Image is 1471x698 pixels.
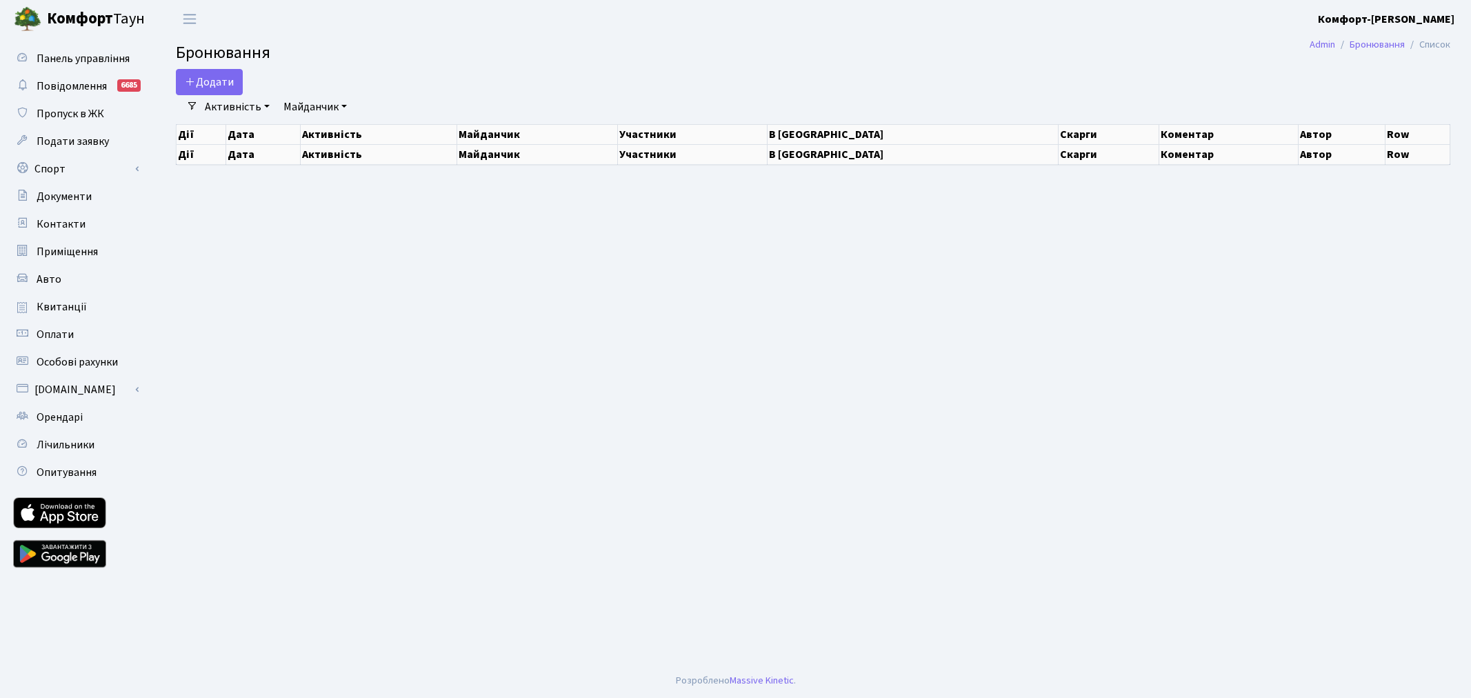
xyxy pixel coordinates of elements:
[1385,124,1450,144] th: Row
[37,465,97,480] span: Опитування
[177,124,226,144] th: Дії
[37,327,74,342] span: Оплати
[7,293,145,321] a: Квитанції
[457,144,617,164] th: Майданчик
[1405,37,1450,52] li: Список
[199,95,275,119] a: Активність
[1289,30,1471,59] nav: breadcrumb
[226,144,301,164] th: Дата
[7,183,145,210] a: Документи
[37,106,104,121] span: Пропуск в ЖК
[7,376,145,403] a: [DOMAIN_NAME]
[176,41,270,65] span: Бронювання
[301,124,457,144] th: Активність
[767,124,1058,144] th: В [GEOGRAPHIC_DATA]
[676,673,796,688] div: Розроблено .
[177,144,226,164] th: Дії
[172,8,207,30] button: Переключити навігацію
[7,210,145,238] a: Контакти
[301,144,457,164] th: Активність
[1310,37,1335,52] a: Admin
[767,144,1058,164] th: В [GEOGRAPHIC_DATA]
[1059,124,1159,144] th: Скарги
[1385,144,1450,164] th: Row
[457,124,617,144] th: Майданчик
[1059,144,1159,164] th: Скарги
[7,45,145,72] a: Панель управління
[14,6,41,33] img: logo.png
[7,128,145,155] a: Подати заявку
[37,410,83,425] span: Орендарі
[226,124,301,144] th: Дата
[176,69,243,95] button: Додати
[1159,144,1298,164] th: Коментар
[1350,37,1405,52] a: Бронювання
[37,272,61,287] span: Авто
[1318,12,1454,27] b: Комфорт-[PERSON_NAME]
[7,266,145,293] a: Авто
[37,355,118,370] span: Особові рахунки
[37,134,109,149] span: Подати заявку
[37,437,94,452] span: Лічильники
[7,155,145,183] a: Спорт
[37,299,87,315] span: Квитанції
[7,72,145,100] a: Повідомлення6685
[617,144,767,164] th: Участники
[1159,124,1298,144] th: Коментар
[37,51,130,66] span: Панель управління
[730,673,794,688] a: Massive Kinetic
[37,217,86,232] span: Контакти
[617,124,767,144] th: Участники
[47,8,145,31] span: Таун
[7,238,145,266] a: Приміщення
[7,348,145,376] a: Особові рахунки
[37,189,92,204] span: Документи
[1299,144,1385,164] th: Автор
[7,403,145,431] a: Орендарі
[278,95,352,119] a: Майданчик
[7,100,145,128] a: Пропуск в ЖК
[1299,124,1385,144] th: Автор
[37,79,107,94] span: Повідомлення
[7,459,145,486] a: Опитування
[7,431,145,459] a: Лічильники
[1318,11,1454,28] a: Комфорт-[PERSON_NAME]
[47,8,113,30] b: Комфорт
[117,79,141,92] div: 6685
[7,321,145,348] a: Оплати
[37,244,98,259] span: Приміщення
